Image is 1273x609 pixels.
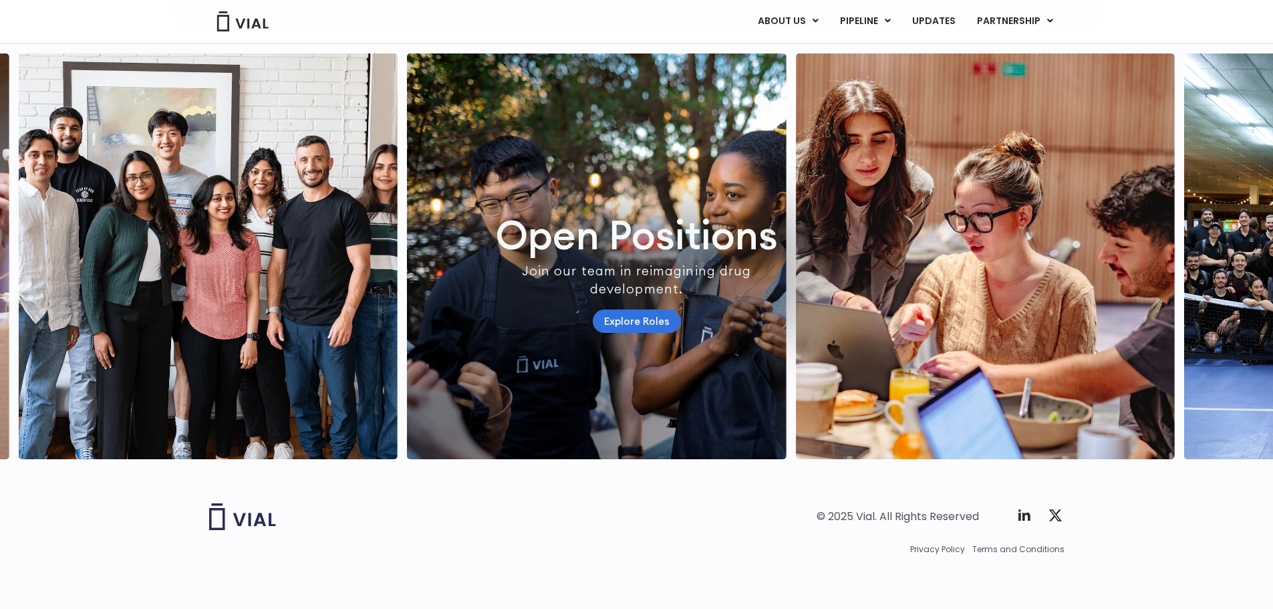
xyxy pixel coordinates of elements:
[18,53,398,459] img: http://Group%20of%20smiling%20people%20posing%20for%20a%20picture
[407,53,787,459] div: 1 / 7
[901,10,966,33] a: UPDATES
[216,11,269,31] img: Vial Logo
[747,10,829,33] a: ABOUT USMenu Toggle
[817,509,979,524] div: © 2025 Vial. All Rights Reserved
[966,10,1064,33] a: PARTNERSHIPMenu Toggle
[795,53,1175,459] div: 2 / 7
[829,10,901,33] a: PIPELINEMenu Toggle
[209,503,276,530] img: Vial logo wih "Vial" spelled out
[910,543,965,556] a: Privacy Policy
[593,310,681,333] a: Explore Roles
[972,543,1065,556] a: Terms and Conditions
[18,53,398,459] div: 7 / 7
[407,53,787,459] img: http://Group%20of%20people%20smiling%20wearing%20aprons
